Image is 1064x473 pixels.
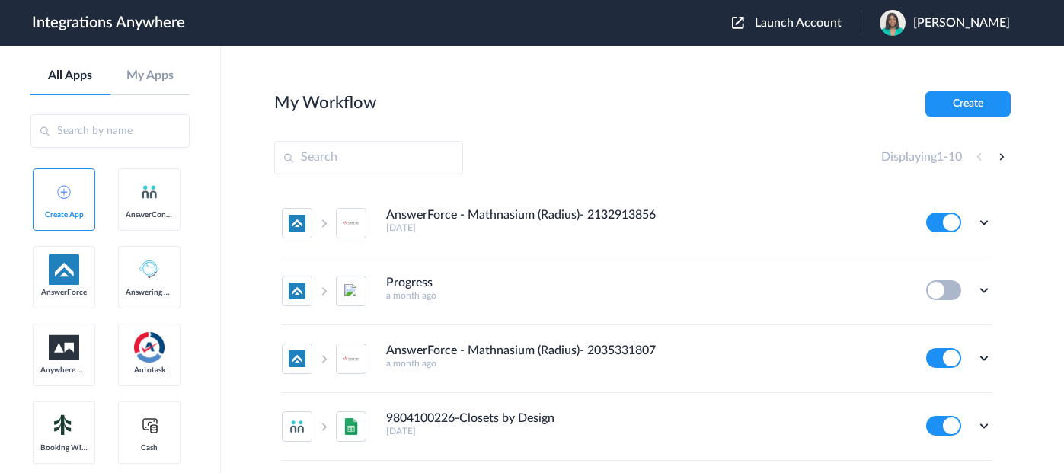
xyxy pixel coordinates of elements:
img: aww.png [49,335,79,360]
h5: [DATE] [386,222,906,233]
span: Create App [40,210,88,219]
img: Setmore_Logo.svg [49,411,79,439]
img: profile-photo.jpg [880,10,906,36]
span: Booking Widget [40,443,88,452]
span: Launch Account [755,17,842,29]
img: answerconnect-logo.svg [140,183,158,201]
h4: 9804100226-Closets by Design [386,411,554,426]
span: Answering Service [126,288,173,297]
img: cash-logo.svg [140,416,159,434]
a: My Apps [110,69,190,83]
a: All Apps [30,69,110,83]
input: Search by name [30,114,190,148]
img: Answering_service.png [134,254,165,285]
h1: Integrations Anywhere [32,14,185,32]
h4: Progress [386,276,433,290]
h5: a month ago [386,290,906,301]
h4: AnswerForce - Mathnasium (Radius)- 2035331807 [386,344,656,358]
span: Anywhere Works [40,366,88,375]
span: Cash [126,443,173,452]
input: Search [274,141,463,174]
h4: Displaying - [881,150,962,165]
h5: [DATE] [386,426,906,436]
span: 1 [937,151,944,163]
h2: My Workflow [274,93,376,113]
img: add-icon.svg [57,185,71,199]
h4: AnswerForce - Mathnasium (Radius)- 2132913856 [386,208,656,222]
img: autotask.png [134,332,165,363]
h5: a month ago [386,358,906,369]
button: Launch Account [732,16,861,30]
span: Autotask [126,366,173,375]
img: af-app-logo.svg [49,254,79,285]
img: launch-acct-icon.svg [732,17,744,29]
span: [PERSON_NAME] [913,16,1010,30]
span: 10 [948,151,962,163]
span: AnswerConnect [126,210,173,219]
span: AnswerForce [40,288,88,297]
button: Create [925,91,1011,117]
